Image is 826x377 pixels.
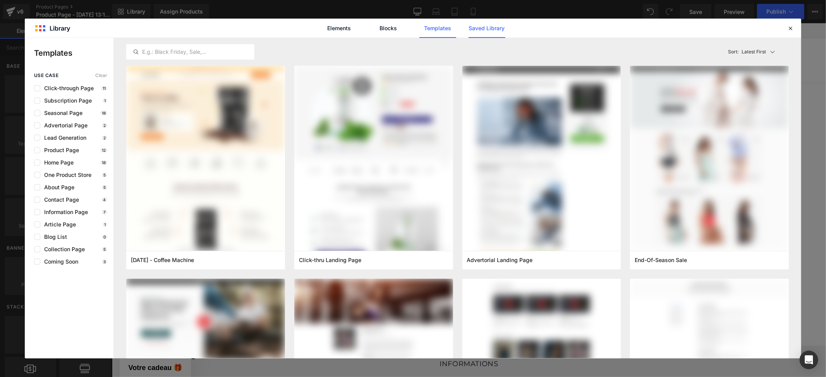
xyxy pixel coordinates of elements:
[424,353,437,367] a: FAQ
[8,335,79,354] div: Votre cadeau 🎁Close teaser
[40,259,78,265] span: Coming Soon
[102,185,107,190] p: 5
[17,341,70,348] span: Votre cadeau 🎁
[40,234,67,240] span: Blog List
[102,259,107,264] p: 3
[40,246,85,252] span: Collection Page
[40,159,74,166] span: Home Page
[467,257,533,264] span: Advertorial Landing Page
[102,235,107,239] p: 0
[271,29,336,45] a: CONTACTEZ-NOUS
[800,351,818,369] div: Open Intercom Messenger
[361,353,416,367] a: CONTACTEZ-NOUS
[439,29,510,45] a: À PROPOS DE NOUS
[40,122,88,129] span: Advertorial Page
[40,209,88,215] span: Information Page
[100,160,107,165] p: 18
[362,34,434,41] span: SUIVRE MA COMMANDE
[40,85,94,91] span: Click-through Page
[101,197,107,202] p: 4
[444,353,504,367] a: MENTIONS LÉGALES
[131,257,194,264] span: Thanksgiving - Coffee Machine
[40,147,79,153] span: Product Page
[77,329,85,336] button: Close teaser
[127,47,254,57] input: E.g.: Black Friday, Sale,...
[272,4,442,10] span: AUJOURD'HUI -50% SUR LES 100 PREMIÈRES COMMANDES
[34,47,113,59] p: Templates
[141,23,263,52] a: CANADA DENOVE
[358,29,439,45] a: SUIVRE MA COMMANDE
[95,73,107,78] span: Clear
[233,353,353,367] a: CONDITIONS GÉNÉRALES D'UTILISATION
[635,257,687,264] span: End-Of-Season Sale
[728,49,739,55] span: Sort:
[144,26,260,49] img: CANADA DENOVE
[102,135,107,140] p: 2
[101,86,107,91] p: 11
[34,73,58,78] span: use case
[103,98,107,103] p: 1
[538,29,555,46] summary: Recherche
[102,210,107,214] p: 7
[103,222,107,227] p: 1
[102,247,107,252] p: 5
[370,19,407,38] a: Blocks
[102,123,107,128] p: 2
[276,34,331,41] span: CONTACTEZ-NOUS
[725,44,789,60] button: Latest FirstSort:Latest First
[40,98,92,104] span: Subscription Page
[210,336,504,345] h2: INFORMATIONS
[336,29,358,45] a: FAQ
[299,257,361,264] span: Click-thru Landing Page
[322,196,392,211] a: Explore Template
[100,148,107,153] p: 12
[742,48,766,55] p: Latest First
[40,172,91,178] span: One Product Store
[137,218,577,223] p: or Drag & Drop elements from left sidebar
[419,19,456,38] a: Templates
[40,135,86,141] span: Lead Generation
[102,173,107,177] p: 5
[340,34,353,41] span: FAQ
[100,111,107,115] p: 18
[40,221,76,228] span: Article Page
[40,184,74,190] span: About Page
[469,19,505,38] a: Saved Library
[40,110,82,116] span: Seasonal Page
[321,19,358,38] a: Elements
[443,34,505,41] span: À PROPOS DE NOUS
[40,197,79,203] span: Contact Page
